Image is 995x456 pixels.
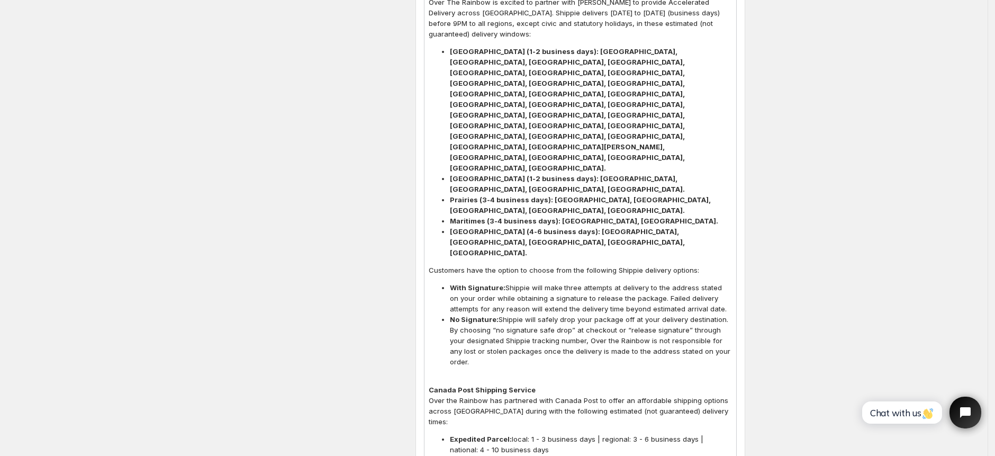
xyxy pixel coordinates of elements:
strong: Prairies (3-4 business days): [GEOGRAPHIC_DATA], [GEOGRAPHIC_DATA], [GEOGRAPHIC_DATA], [GEOGRAPHI... [450,195,711,214]
strong: [GEOGRAPHIC_DATA] (1-2 business days): [GEOGRAPHIC_DATA], [GEOGRAPHIC_DATA], [GEOGRAPHIC_DATA], [... [450,174,685,193]
span: Shippie will safely drop your package off at your delivery destination. By choosing “no signature... [450,314,732,367]
strong: [GEOGRAPHIC_DATA] (1-2 business days): [GEOGRAPHIC_DATA], [GEOGRAPHIC_DATA], [GEOGRAPHIC_DATA], [... [450,47,685,172]
p: Customers have the option to choose from the following Shippie delivery options: [429,265,732,275]
span: local: 1 - 3 business days | regional: 3 - 6 business days | national: 4 - 10 business days [450,434,732,455]
span: Shippie will make three attempts at delivery to the address stated on your order while obtaining ... [450,282,732,314]
strong: Expedited Parcel: [450,435,512,443]
strong: No Signature: [450,315,499,324]
strong: Maritimes (3-4 business days): [GEOGRAPHIC_DATA], [GEOGRAPHIC_DATA]. [450,217,718,225]
p: Over the Rainbow has partnered with Canada Post to offer an affordable shipping options across [G... [429,395,732,427]
strong: [GEOGRAPHIC_DATA] (4-6 business days): [GEOGRAPHIC_DATA], [GEOGRAPHIC_DATA], [GEOGRAPHIC_DATA], [... [450,227,685,257]
strong: With Signature: [450,283,505,292]
strong: Canada Post Shipping Service [429,386,536,394]
iframe: Tidio Chat [851,388,990,437]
